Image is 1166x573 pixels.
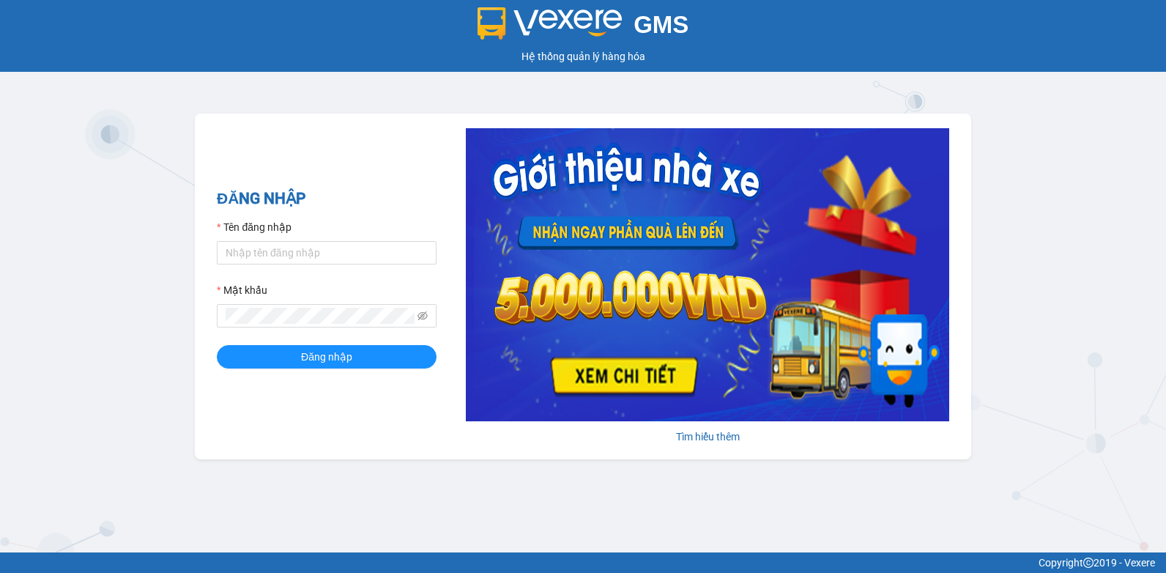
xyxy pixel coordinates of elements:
[4,48,1162,64] div: Hệ thống quản lý hàng hóa
[217,345,437,369] button: Đăng nhập
[301,349,352,365] span: Đăng nhập
[226,308,415,324] input: Mật khẩu
[478,7,623,40] img: logo 2
[217,187,437,211] h2: ĐĂNG NHẬP
[1083,558,1093,568] span: copyright
[217,282,267,298] label: Mật khẩu
[478,22,689,34] a: GMS
[634,11,688,38] span: GMS
[466,429,949,445] div: Tìm hiểu thêm
[11,555,1155,571] div: Copyright 2019 - Vexere
[217,241,437,265] input: Tên đăng nhập
[217,219,291,235] label: Tên đăng nhập
[466,128,949,421] img: banner-0
[417,311,428,321] span: eye-invisible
